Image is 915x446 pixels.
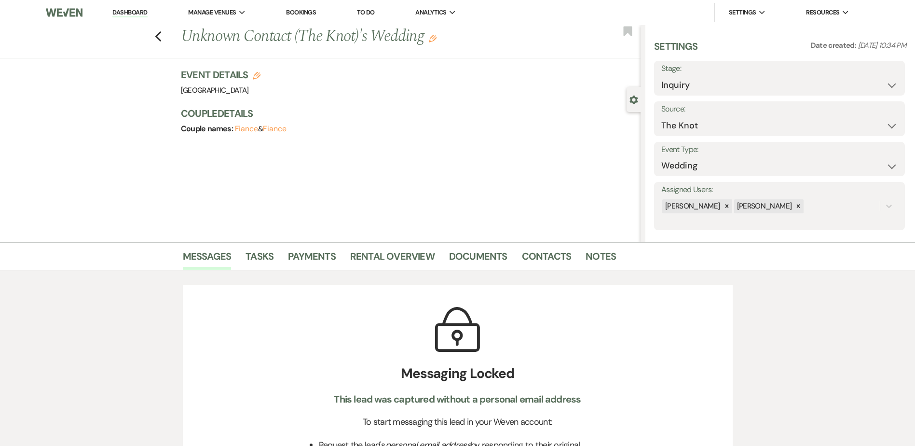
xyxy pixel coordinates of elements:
[811,41,858,50] span: Date created:
[293,393,623,406] div: This lead was captured without a personal email address
[350,249,435,270] a: Rental Overview
[293,416,623,429] div: To start messaging this lead in your Weven account:
[449,249,507,270] a: Documents
[661,183,898,197] label: Assigned Users:
[734,199,793,213] div: [PERSON_NAME]
[181,124,235,134] span: Couple names:
[246,249,273,270] a: Tasks
[586,249,616,270] a: Notes
[415,8,446,17] span: Analytics
[662,199,722,213] div: [PERSON_NAME]
[263,125,287,133] button: Fiance
[286,8,316,16] a: Bookings
[188,8,236,17] span: Manage Venues
[629,95,638,104] button: Close lead details
[181,85,249,95] span: [GEOGRAPHIC_DATA]
[288,249,336,270] a: Payments
[181,25,545,48] h1: Unknown Contact (The Knot)'s Wedding
[729,8,756,17] span: Settings
[429,34,437,42] button: Edit
[235,124,287,134] span: &
[661,143,898,157] label: Event Type:
[112,8,147,17] a: Dashboard
[357,8,375,16] a: To Do
[46,2,82,23] img: Weven Logo
[522,249,572,270] a: Contacts
[654,40,698,61] h3: Settings
[661,102,898,116] label: Source:
[183,249,232,270] a: Messages
[858,41,906,50] span: [DATE] 10:34 PM
[293,363,623,384] h4: Messaging Locked
[806,8,839,17] span: Resources
[181,107,631,120] h3: Couple Details
[181,68,261,82] h3: Event Details
[661,62,898,76] label: Stage:
[235,125,259,133] button: Fiance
